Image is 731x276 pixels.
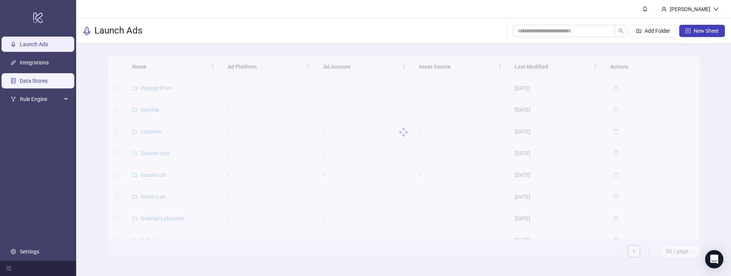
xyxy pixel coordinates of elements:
span: search [618,28,624,34]
button: New Sheet [679,25,725,37]
span: folder-add [636,28,642,34]
button: Add Folder [630,25,676,37]
span: bell [642,6,648,11]
span: user [661,6,667,12]
span: Add Folder [645,28,670,34]
div: Open Intercom Messenger [705,250,723,268]
a: Settings [20,249,39,255]
span: rocket [82,26,91,35]
span: plus-square [685,28,691,34]
a: Integrations [20,59,49,66]
span: fork [11,96,16,102]
span: menu-fold [6,266,11,271]
span: Rule Engine [20,91,62,107]
span: down [713,6,719,12]
a: Data Stores [20,78,48,84]
div: [PERSON_NAME] [667,5,713,13]
h3: Launch Ads [94,25,142,37]
a: Launch Ads [20,41,48,47]
span: New Sheet [694,28,719,34]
